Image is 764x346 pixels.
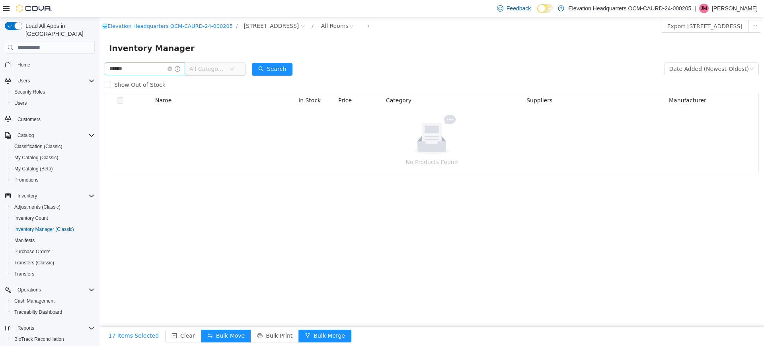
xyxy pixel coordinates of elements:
span: Customers [14,114,95,124]
button: Operations [14,285,44,295]
span: Users [14,100,27,106]
button: Catalog [2,130,98,141]
p: No Products Found [15,141,649,149]
button: Cash Management [8,295,98,307]
button: Inventory [14,191,40,201]
input: Dark Mode [537,4,554,13]
span: Category [286,80,312,86]
i: icon: info-circle [75,49,81,55]
span: Inventory Count [14,215,48,221]
span: Traceabilty Dashboard [11,307,95,317]
img: Cova [16,4,52,12]
span: BioTrack Reconciliation [14,336,64,342]
div: Date Added (Newest-Oldest) [570,46,649,58]
span: Classification (Classic) [14,143,62,150]
button: Users [14,76,33,86]
span: Transfers (Classic) [14,260,54,266]
span: Show Out of Stock [12,65,69,71]
span: Users [14,76,95,86]
span: Cash Management [14,298,55,304]
span: Home [18,62,30,68]
button: Inventory Manager (Classic) [8,224,98,235]
button: 17 Items Selected [3,313,66,325]
span: Inventory Count [11,213,95,223]
a: Inventory Count [11,213,51,223]
span: Home [14,59,95,69]
span: In Stock [199,80,221,86]
span: My Catalog (Beta) [11,164,95,174]
a: BioTrack Reconciliation [11,334,67,344]
p: [PERSON_NAME] [712,4,758,13]
button: BioTrack Reconciliation [8,334,98,345]
span: Catalog [14,131,95,140]
button: Transfers (Classic) [8,257,98,268]
span: Purchase Orders [11,247,95,256]
a: Classification (Classic) [11,142,66,151]
a: Traceabilty Dashboard [11,307,65,317]
span: Purchase Orders [14,248,51,255]
span: Price [239,80,252,86]
button: icon: swapBulk Move [101,313,152,325]
span: BioTrack Reconciliation [11,334,95,344]
i: icon: shop [3,6,8,12]
a: Transfers (Classic) [11,258,57,268]
span: Promotions [14,177,39,183]
span: Inventory [18,193,37,199]
button: Traceabilty Dashboard [8,307,98,318]
button: Reports [2,323,98,334]
button: icon: printerBulk Print [151,313,199,325]
span: Manifests [14,237,35,244]
span: Operations [14,285,95,295]
button: Purchase Orders [8,246,98,257]
span: Operations [18,287,41,293]
span: / [212,6,214,12]
span: Inventory Manager (Classic) [11,225,95,234]
span: Manifests [11,236,95,245]
div: All Rooms [222,3,249,15]
button: icon: searchSearch [152,46,193,59]
button: Inventory [2,190,98,201]
p: | [694,4,696,13]
span: Adjustments (Classic) [11,202,95,212]
span: Promotions [11,175,95,185]
a: Adjustments (Classic) [11,202,64,212]
button: Manifests [8,235,98,246]
span: Users [11,98,95,108]
span: All Categories [90,48,126,56]
a: Promotions [11,175,42,185]
a: Manifests [11,236,38,245]
span: Reports [18,325,34,331]
button: Export [STREET_ADDRESS] [561,3,649,16]
a: Cash Management [11,296,58,306]
span: Inventory [14,191,95,201]
a: Purchase Orders [11,247,54,256]
i: icon: close-circle [68,49,73,54]
span: Load All Apps in [GEOGRAPHIC_DATA] [22,22,95,38]
i: icon: down [130,49,135,55]
button: icon: minus-squareClear [66,313,102,325]
button: Classification (Classic) [8,141,98,152]
span: Transfers [14,271,34,277]
span: Reports [14,323,95,333]
button: Users [8,98,98,109]
span: Inventory Manager (Classic) [14,226,74,233]
span: My Catalog (Beta) [14,166,53,172]
button: Catalog [14,131,37,140]
span: 701 8th Ave [144,4,199,13]
i: icon: down [650,49,655,55]
span: Transfers [11,269,95,279]
div: Jhon Moncada [699,4,709,13]
a: Inventory Manager (Classic) [11,225,77,234]
span: Security Roles [14,89,45,95]
span: Users [18,78,30,84]
p: Elevation Headquarters OCM-CAURD-24-000205 [568,4,691,13]
span: Adjustments (Classic) [14,204,60,210]
span: Suppliers [427,80,453,86]
a: Home [14,60,33,70]
a: Security Roles [11,87,48,97]
span: Feedback [507,4,531,12]
a: icon: shopElevation Headquarters OCM-CAURD-24-000205 [3,6,133,12]
a: Users [11,98,30,108]
button: icon: forkBulk Merge [199,313,252,325]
